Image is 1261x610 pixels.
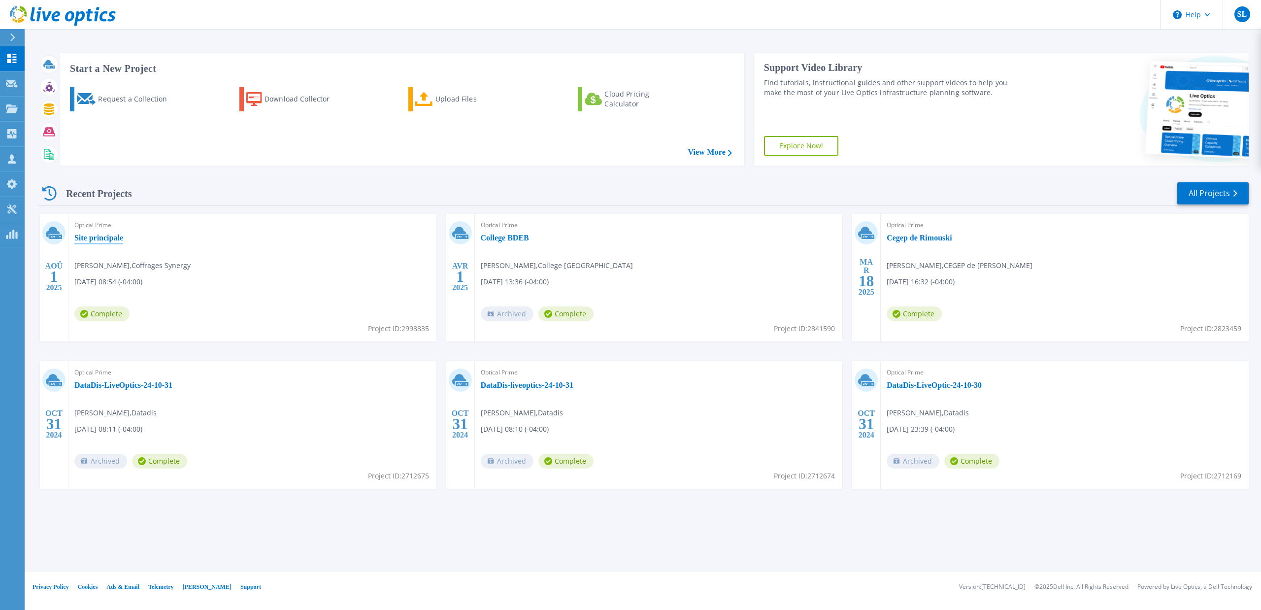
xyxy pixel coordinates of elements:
span: [PERSON_NAME] , Datadis [481,407,563,418]
span: 31 [453,420,468,428]
span: [PERSON_NAME] , College [GEOGRAPHIC_DATA] [481,260,633,271]
h3: Start a New Project [70,63,731,74]
a: DataDis-LiveOptics-24-10-31 [74,380,172,390]
span: SL [1237,10,1247,18]
a: Support [240,583,261,590]
span: [PERSON_NAME] , Datadis [887,407,969,418]
span: Complete [944,454,999,469]
span: 1 [456,272,464,281]
a: [PERSON_NAME] [183,583,232,590]
span: Archived [74,454,127,469]
span: 31 [46,420,62,428]
a: All Projects [1177,182,1249,204]
a: Site principale [74,233,123,243]
div: OCT 2024 [44,406,63,442]
span: Optical Prime [887,220,1243,231]
a: DataDis-liveoptics-24-10-31 [481,380,573,390]
a: Telemetry [148,583,174,590]
div: AVR 2025 [451,259,469,295]
div: Cloud Pricing Calculator [604,89,683,109]
a: Ads & Email [106,583,139,590]
span: Project ID: 2823459 [1180,323,1241,334]
span: Project ID: 2841590 [774,323,835,334]
a: Cookies [78,583,98,590]
a: Privacy Policy [33,583,69,590]
div: Request a Collection [98,89,177,109]
a: Download Collector [239,87,349,111]
div: MAR 2025 [857,259,876,295]
a: Cegep de Rimouski [887,233,952,243]
div: Recent Projects [38,181,146,205]
span: [DATE] 16:32 (-04:00) [887,276,955,287]
div: AOÛ 2025 [44,259,63,295]
span: 31 [859,420,874,428]
span: Archived [887,454,939,469]
span: [DATE] 08:10 (-04:00) [481,424,549,435]
span: Archived [481,454,533,469]
span: [DATE] 23:39 (-04:00) [887,424,955,435]
span: Project ID: 2998835 [368,323,429,334]
span: [PERSON_NAME] , Coffrages Synergy [74,260,191,271]
a: Upload Files [408,87,518,111]
div: OCT 2024 [857,406,876,442]
a: View More [688,147,731,157]
span: Complete [887,306,942,321]
li: Version: [TECHNICAL_ID] [959,584,1026,590]
span: Complete [74,306,130,321]
span: 1 [50,272,58,281]
div: Download Collector [265,89,343,109]
span: [DATE] 13:36 (-04:00) [481,276,549,287]
span: Optical Prime [74,367,431,378]
span: Project ID: 2712169 [1180,471,1241,481]
a: College BDEB [481,233,529,243]
span: Archived [481,306,533,321]
span: Optical Prime [481,367,837,378]
span: [DATE] 08:54 (-04:00) [74,276,142,287]
span: Complete [538,306,594,321]
div: Support Video Library [764,61,1020,74]
span: Project ID: 2712675 [368,471,429,481]
div: OCT 2024 [451,406,469,442]
span: Optical Prime [481,220,837,231]
li: © 2025 Dell Inc. All Rights Reserved [1034,584,1128,590]
a: Cloud Pricing Calculator [578,87,688,111]
div: Upload Files [435,89,514,109]
a: Explore Now! [764,136,839,156]
span: [PERSON_NAME] , Datadis [74,407,157,418]
span: Complete [132,454,187,469]
div: Find tutorials, instructional guides and other support videos to help you make the most of your L... [764,78,1020,98]
span: Complete [538,454,594,469]
span: Project ID: 2712674 [774,471,835,481]
span: Optical Prime [887,367,1243,378]
li: Powered by Live Optics, a Dell Technology [1137,584,1252,590]
a: DataDis-LiveOptic-24-10-30 [887,380,982,390]
span: 18 [859,277,874,285]
a: Request a Collection [70,87,180,111]
span: Optical Prime [74,220,431,231]
span: [PERSON_NAME] , CEGEP de [PERSON_NAME] [887,260,1032,271]
span: [DATE] 08:11 (-04:00) [74,424,142,435]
